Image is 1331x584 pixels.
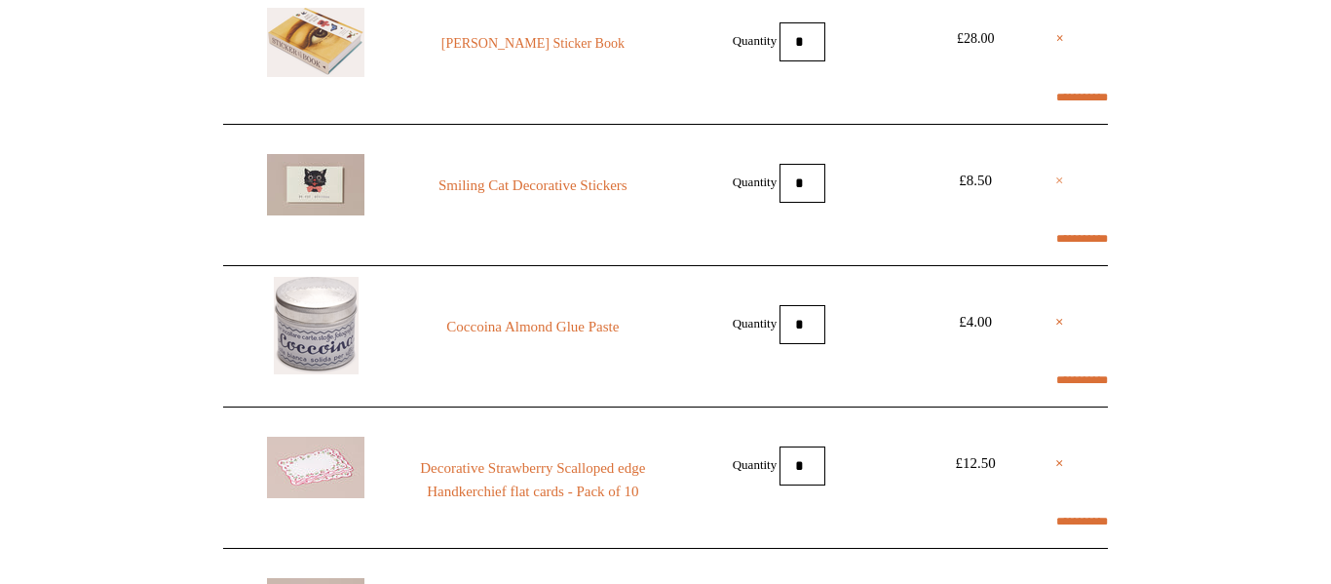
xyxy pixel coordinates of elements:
label: Quantity [733,32,778,47]
label: Quantity [733,174,778,188]
div: £12.50 [932,451,1019,475]
img: Smiling Cat Decorative Stickers [267,154,364,215]
img: John Derian Sticker Book [267,8,364,77]
a: × [1055,310,1064,333]
a: × [1055,169,1064,192]
a: Coccoina Almond Glue Paste [400,315,665,338]
label: Quantity [733,315,778,330]
div: £4.00 [932,310,1019,333]
a: Smiling Cat Decorative Stickers [400,174,665,197]
a: [PERSON_NAME] Sticker Book [400,32,665,56]
img: Decorative Strawberry Scalloped edge Handkerchief flat cards - Pack of 10 [267,437,364,498]
div: £28.00 [932,27,1019,51]
a: × [1056,27,1064,51]
img: Coccoina Almond Glue Paste [274,277,359,374]
div: £8.50 [932,169,1019,192]
a: × [1055,451,1064,475]
a: Decorative Strawberry Scalloped edge Handkerchief flat cards - Pack of 10 [400,456,665,503]
label: Quantity [733,456,778,471]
